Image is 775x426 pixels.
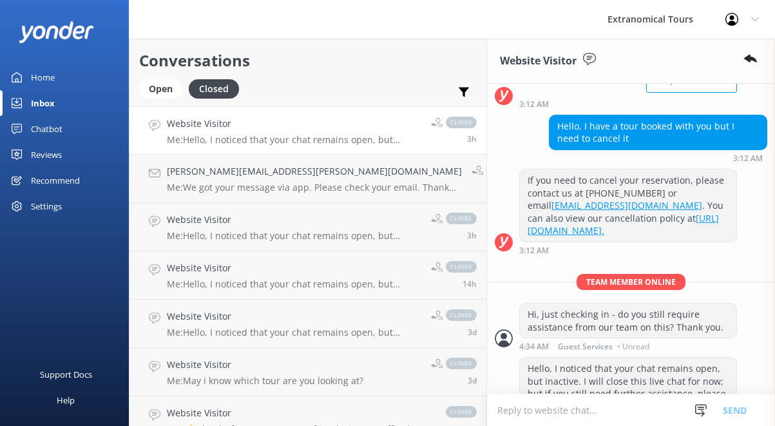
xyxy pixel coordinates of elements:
div: Closed [189,79,239,99]
strong: 4:34 AM [519,343,549,351]
a: [URL][DOMAIN_NAME]. [528,212,719,237]
a: Open [139,81,189,95]
div: 03:12am 18-Aug-2025 (UTC -07:00) America/Tijuana [519,246,738,255]
div: 03:12am 18-Aug-2025 (UTC -07:00) America/Tijuana [519,99,738,108]
div: Hello, I have a tour booked with you but I need to cancel it [550,115,767,150]
p: Me: May i know which tour are you looking at? [167,375,363,387]
a: [PERSON_NAME][EMAIL_ADDRESS][PERSON_NAME][DOMAIN_NAME]Me:We got your message via app. Please chec... [129,155,486,203]
div: Inbox [31,90,55,116]
a: Website VisitorMe:Hello, I noticed that your chat remains open, but inactive. I will close this l... [129,106,486,155]
p: Me: Hello, I noticed that your chat remains open, but inactive. I will close this live chat for n... [167,327,421,338]
h4: Website Visitor [167,406,433,420]
div: 04:34am 18-Aug-2025 (UTC -07:00) America/Tijuana [519,342,738,351]
a: Website VisitorMe:Hello, I noticed that your chat remains open, but inactive. I will close this l... [129,251,486,300]
span: closed [446,261,477,273]
strong: 3:12 AM [519,101,549,108]
div: Support Docs [40,362,92,387]
span: Guest Services [558,343,613,351]
span: closed [446,309,477,321]
p: Me: We got your message via app. Please check your email. Thank you! [167,182,462,193]
h2: Conversations [139,48,477,73]
h4: Website Visitor [167,358,363,372]
span: closed [446,406,477,418]
p: Me: Hello, I noticed that your chat remains open, but inactive. I will close this live chat for n... [167,278,421,290]
div: Settings [31,193,62,219]
h3: Website Visitor [500,53,577,70]
a: [EMAIL_ADDRESS][DOMAIN_NAME] [551,199,702,211]
div: Open [139,79,182,99]
span: 06:02pm 17-Aug-2025 (UTC -07:00) America/Tijuana [463,278,477,289]
a: Closed [189,81,245,95]
a: Website VisitorMe:Hello, I noticed that your chat remains open, but inactive. I will close this l... [129,300,486,348]
span: 04:34am 18-Aug-2025 (UTC -07:00) America/Tijuana [467,230,477,241]
span: 04:49am 15-Aug-2025 (UTC -07:00) America/Tijuana [468,327,477,338]
div: Home [31,64,55,90]
span: 02:11pm 14-Aug-2025 (UTC -07:00) America/Tijuana [468,375,477,386]
div: Chatbot [31,116,62,142]
span: • Unread [617,343,649,351]
h4: Website Visitor [167,117,421,131]
h4: Website Visitor [167,261,421,275]
div: If you need to cancel your reservation, please contact us at [PHONE_NUMBER] or email . You can al... [520,169,737,242]
div: Recommend [31,168,80,193]
strong: 3:12 AM [733,155,763,162]
h4: Website Visitor [167,309,421,324]
h4: Website Visitor [167,213,421,227]
div: Help [57,387,75,413]
div: Reviews [31,142,62,168]
img: yonder-white-logo.png [19,21,93,43]
span: closed [446,358,477,369]
div: Hi, just checking in - do you still require assistance from our team on this? Thank you. [520,304,737,338]
span: 05:00am 18-Aug-2025 (UTC -07:00) America/Tijuana [467,133,477,144]
div: 03:12am 18-Aug-2025 (UTC -07:00) America/Tijuana [549,153,767,162]
a: Website VisitorMe:Hello, I noticed that your chat remains open, but inactive. I will close this l... [129,203,486,251]
strong: 3:12 AM [519,247,549,255]
span: closed [446,213,477,224]
span: closed [446,117,477,128]
a: Website VisitorMe:May i know which tour are you looking at?closed3d [129,348,486,396]
h4: [PERSON_NAME][EMAIL_ADDRESS][PERSON_NAME][DOMAIN_NAME] [167,164,462,179]
p: Me: Hello, I noticed that your chat remains open, but inactive. I will close this live chat for n... [167,230,421,242]
p: Me: Hello, I noticed that your chat remains open, but inactive. I will close this live chat for n... [167,134,421,146]
span: Team member online [577,274,685,290]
